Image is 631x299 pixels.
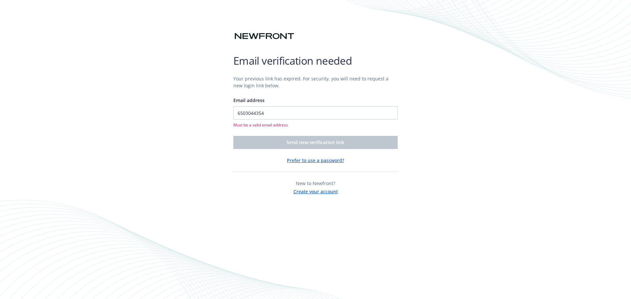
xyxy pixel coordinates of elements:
[287,139,344,145] span: Send new verification link
[296,180,335,186] span: New to Newfront?
[233,106,398,119] input: Enter your email
[233,31,295,42] img: Newfront logo
[233,97,265,103] span: Email address
[233,75,398,89] p: Your previous link has expired. For security, you will need to request a new login link below.
[293,187,338,195] button: Create your account
[233,122,398,128] span: Must be a valid email address
[233,136,398,149] button: Send new verification link
[287,157,344,164] button: Prefer to use a password?
[233,54,398,67] h1: Email verification needed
